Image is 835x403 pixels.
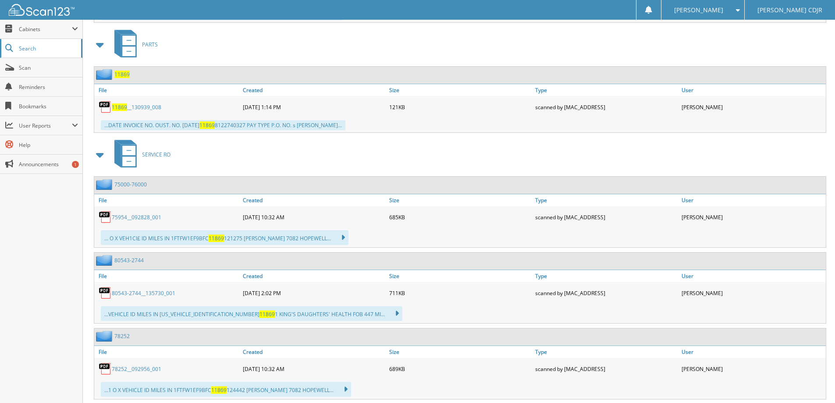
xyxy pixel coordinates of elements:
span: 11869 [209,235,224,242]
span: Help [19,141,78,149]
div: ...1 O X VEHICLE ID MILES IN 1FTFW1EF9BFC 124442 [PERSON_NAME] 7082 HOPEWELL... [101,382,351,397]
a: Type [533,84,679,96]
a: File [94,270,241,282]
span: 11869 [211,386,227,394]
div: 711KB [387,284,533,302]
div: scanned by [MAC_ADDRESS] [533,98,679,116]
a: 80543-2744 [114,257,144,264]
img: folder2.png [96,69,114,80]
a: Created [241,270,387,282]
a: User [679,270,826,282]
div: scanned by [MAC_ADDRESS] [533,360,679,378]
img: PDF.png [99,210,112,224]
div: ... O X VEH1CI£ ID MILES IN 1FTFW1EF9BFC 121275 [PERSON_NAME] 7082 HOPEWELL... [101,230,348,245]
a: 78252 [114,332,130,340]
img: PDF.png [99,286,112,300]
a: 75954__092828_001 [112,214,161,221]
a: 78252__092956_001 [112,365,161,373]
a: Size [387,346,533,358]
a: User [679,194,826,206]
span: PARTS [142,41,158,48]
a: File [94,84,241,96]
a: File [94,194,241,206]
div: [PERSON_NAME] [679,208,826,226]
a: 75000-76000 [114,181,147,188]
a: Type [533,270,679,282]
span: User Reports [19,122,72,129]
a: Created [241,84,387,96]
a: 80543-2744__135730_001 [112,289,175,297]
span: [PERSON_NAME] CDJR [757,7,822,13]
a: PARTS [109,27,158,62]
span: Cabinets [19,25,72,33]
div: 685KB [387,208,533,226]
img: scan123-logo-white.svg [9,4,75,16]
a: 11869__130939_008 [112,103,161,111]
img: PDF.png [99,100,112,114]
div: scanned by [MAC_ADDRESS] [533,208,679,226]
span: Bookmarks [19,103,78,110]
span: 11869 [259,310,275,318]
img: folder2.png [96,179,114,190]
div: 689KB [387,360,533,378]
span: Search [19,45,77,52]
div: [DATE] 10:32 AM [241,360,387,378]
div: [PERSON_NAME] [679,284,826,302]
a: Created [241,346,387,358]
div: [PERSON_NAME] [679,98,826,116]
span: Scan [19,64,78,71]
a: 11869 [114,71,130,78]
a: Size [387,194,533,206]
div: scanned by [MAC_ADDRESS] [533,284,679,302]
div: 121KB [387,98,533,116]
div: [DATE] 10:32 AM [241,208,387,226]
a: User [679,346,826,358]
span: [PERSON_NAME] [674,7,723,13]
img: PDF.png [99,362,112,375]
a: Type [533,346,679,358]
div: ...DATE INVOICE NO. OUST. NO. [DATE] 8122740327 PAY TYPE P.O. NO. s [PERSON_NAME]... [101,120,345,130]
span: Announcements [19,160,78,168]
a: Type [533,194,679,206]
span: Reminders [19,83,78,91]
a: SERVICE RO [109,137,171,172]
div: ...VEHICLE ID MILES IN [US_VEHICLE_IDENTIFICATION_NUMBER] 1 KING'S DAUGHTERS' HEALTH FOB 447 MI... [101,306,402,321]
div: 1 [72,161,79,168]
a: Size [387,270,533,282]
img: folder2.png [96,255,114,266]
div: [DATE] 2:02 PM [241,284,387,302]
a: Size [387,84,533,96]
span: SERVICE RO [142,151,171,158]
img: folder2.png [96,331,114,342]
a: Created [241,194,387,206]
span: 11869 [199,121,215,129]
div: [DATE] 1:14 PM [241,98,387,116]
a: User [679,84,826,96]
a: File [94,346,241,358]
span: 11869 [112,103,127,111]
div: [PERSON_NAME] [679,360,826,378]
